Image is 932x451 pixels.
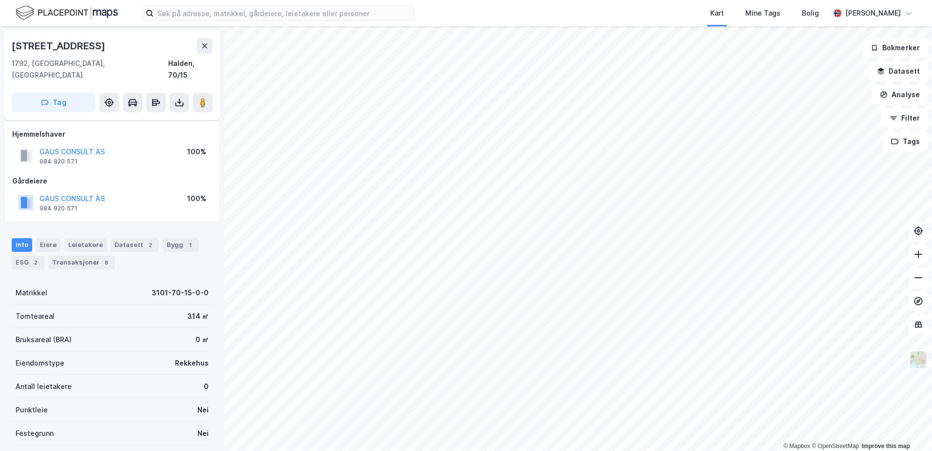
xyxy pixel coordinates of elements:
[31,258,40,267] div: 2
[16,4,118,21] img: logo.f888ab2527a4732fd821a326f86c7f29.svg
[12,128,212,140] div: Hjemmelshaver
[197,404,209,416] div: Nei
[168,58,213,81] div: Halden, 70/15
[845,7,901,19] div: [PERSON_NAME]
[802,7,819,19] div: Bolig
[195,334,209,346] div: 0 ㎡
[12,175,212,187] div: Gårdeiere
[154,6,414,20] input: Søk på adresse, matrikkel, gårdeiere, leietakere eller personer
[12,38,107,54] div: [STREET_ADDRESS]
[16,287,47,299] div: Matrikkel
[187,146,206,158] div: 100%
[48,256,115,269] div: Transaksjoner
[64,238,107,252] div: Leietakere
[909,350,928,369] img: Z
[187,310,209,322] div: 314 ㎡
[872,85,928,104] button: Analyse
[187,193,206,205] div: 100%
[36,238,60,252] div: Eiere
[175,357,209,369] div: Rekkehus
[101,258,111,267] div: 8
[39,158,78,165] div: 984 920 571
[862,443,910,450] a: Improve this map
[163,238,199,252] div: Bygg
[12,238,32,252] div: Info
[145,240,155,250] div: 2
[883,132,928,151] button: Tags
[16,357,64,369] div: Eiendomstype
[862,38,928,58] button: Bokmerker
[869,61,928,81] button: Datasett
[185,240,195,250] div: 1
[16,381,72,392] div: Antall leietakere
[16,310,55,322] div: Tomteareal
[111,238,159,252] div: Datasett
[12,58,168,81] div: 1792, [GEOGRAPHIC_DATA], [GEOGRAPHIC_DATA]
[783,443,810,450] a: Mapbox
[152,287,209,299] div: 3101-70-15-0-0
[12,256,44,269] div: ESG
[881,108,928,128] button: Filter
[197,428,209,439] div: Nei
[16,428,54,439] div: Festegrunn
[812,443,859,450] a: OpenStreetMap
[12,93,96,112] button: Tag
[745,7,780,19] div: Mine Tags
[16,404,48,416] div: Punktleie
[883,404,932,451] iframe: Chat Widget
[710,7,724,19] div: Kart
[204,381,209,392] div: 0
[39,205,78,212] div: 984 920 571
[16,334,72,346] div: Bruksareal (BRA)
